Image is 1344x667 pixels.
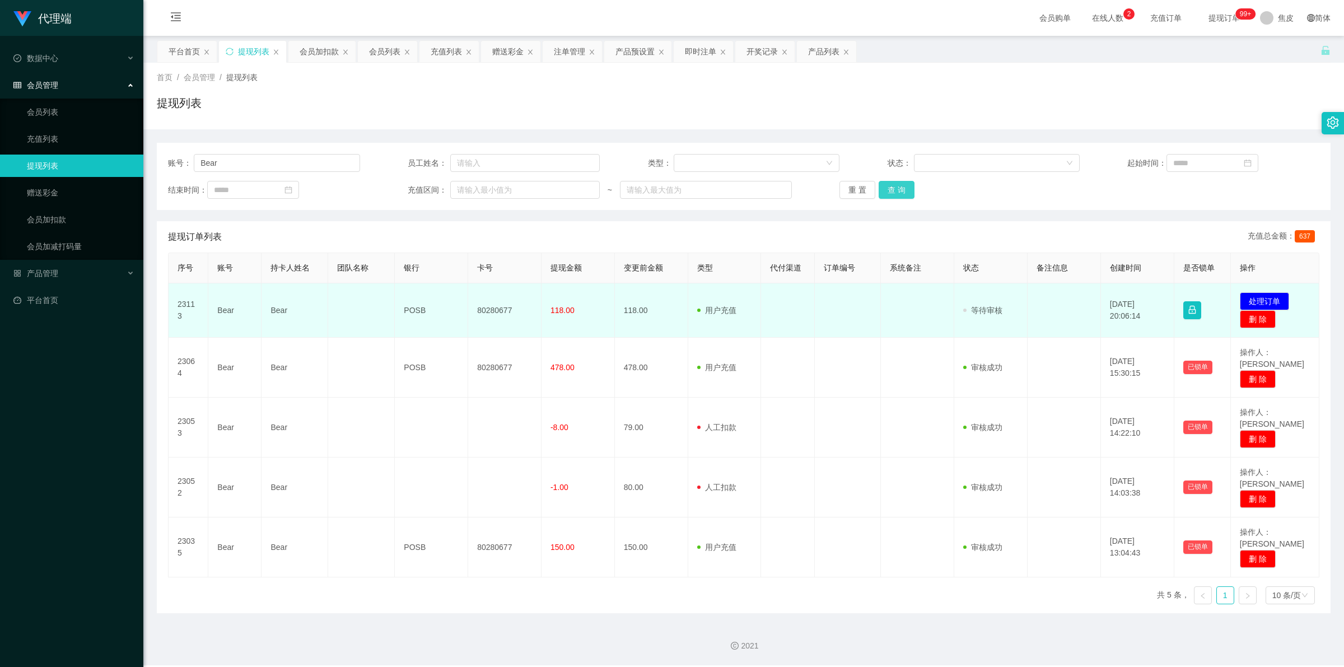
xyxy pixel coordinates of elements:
[404,49,410,55] i: 图标: close
[890,263,921,272] span: 系统备注
[1183,263,1215,272] span: 是否锁单
[963,543,1002,552] span: 审核成功
[1101,283,1174,338] td: [DATE] 20:06:14
[27,155,134,177] a: 提现列表
[1183,421,1212,434] button: 已锁单
[184,73,215,82] span: 会员管理
[13,269,21,277] i: 图标: appstore-o
[152,640,1335,652] div: 2021
[1194,586,1212,604] li: 上一页
[1183,301,1201,319] button: 图标: lock
[177,73,179,82] span: /
[13,81,21,89] i: 图标: table
[1307,14,1315,22] i: 图标: global
[226,48,234,55] i: 图标: sync
[1183,481,1212,494] button: 已锁单
[1240,370,1276,388] button: 删 除
[658,49,665,55] i: 图标: close
[1295,230,1315,242] span: 637
[963,363,1002,372] span: 审核成功
[1145,14,1187,22] span: 充值订单
[226,73,258,82] span: 提现列表
[1240,490,1276,508] button: 删 除
[168,157,194,169] span: 账号：
[1101,398,1174,458] td: [DATE] 14:22:10
[38,1,72,36] h1: 代理端
[1110,263,1141,272] span: 创建时间
[1244,159,1252,167] i: 图标: calendar
[1183,540,1212,554] button: 已锁单
[770,263,801,272] span: 代付渠道
[492,41,524,62] div: 赠送彩金
[1127,157,1166,169] span: 起始时间：
[262,283,328,338] td: Bear
[685,41,716,62] div: 即时注单
[208,398,262,458] td: Bear
[963,483,1002,492] span: 审核成功
[1101,458,1174,517] td: [DATE] 14:03:38
[404,263,419,272] span: 银行
[468,283,542,338] td: 80280677
[157,73,172,82] span: 首页
[1037,263,1068,272] span: 备注信息
[450,154,600,172] input: 请输入
[615,458,688,517] td: 80.00
[1320,45,1331,55] i: 图标: unlock
[1240,468,1304,488] span: 操作人：[PERSON_NAME]
[238,41,269,62] div: 提现列表
[27,208,134,231] a: 会员加扣款
[879,181,914,199] button: 查 询
[550,423,568,432] span: -8.00
[1272,587,1301,604] div: 10 条/页
[720,49,726,55] i: 图标: close
[395,338,468,398] td: POSB
[168,184,207,196] span: 结束时间：
[550,363,575,372] span: 478.00
[1127,8,1131,20] p: 2
[963,423,1002,432] span: 审核成功
[1086,14,1129,22] span: 在线人数
[208,338,262,398] td: Bear
[1248,230,1319,244] div: 充值总金额：
[169,517,208,577] td: 23035
[157,1,195,36] i: 图标: menu-fold
[615,338,688,398] td: 478.00
[262,517,328,577] td: Bear
[550,543,575,552] span: 150.00
[408,184,450,196] span: 充值区间：
[342,49,349,55] i: 图标: close
[1301,592,1308,600] i: 图标: down
[1327,116,1339,129] i: 图标: setting
[208,283,262,338] td: Bear
[1216,586,1234,604] li: 1
[1240,528,1304,548] span: 操作人：[PERSON_NAME]
[208,458,262,517] td: Bear
[1240,310,1276,328] button: 删 除
[839,181,875,199] button: 重 置
[169,283,208,338] td: 23113
[169,338,208,398] td: 23064
[1101,338,1174,398] td: [DATE] 15:30:15
[27,101,134,123] a: 会员列表
[1240,550,1276,568] button: 删 除
[697,363,736,372] span: 用户充值
[550,263,582,272] span: 提现金额
[169,398,208,458] td: 23053
[178,263,193,272] span: 序号
[208,517,262,577] td: Bear
[27,128,134,150] a: 充值列表
[450,181,600,199] input: 请输入最小值为
[262,398,328,458] td: Bear
[1217,587,1234,604] a: 1
[13,11,31,27] img: logo.9652507e.png
[217,263,233,272] span: 账号
[550,483,568,492] span: -1.00
[843,49,850,55] i: 图标: close
[697,423,736,432] span: 人工扣款
[697,483,736,492] span: 人工扣款
[1203,14,1245,22] span: 提现订单
[589,49,595,55] i: 图标: close
[27,235,134,258] a: 会员加减打码量
[169,458,208,517] td: 23052
[13,13,72,22] a: 代理端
